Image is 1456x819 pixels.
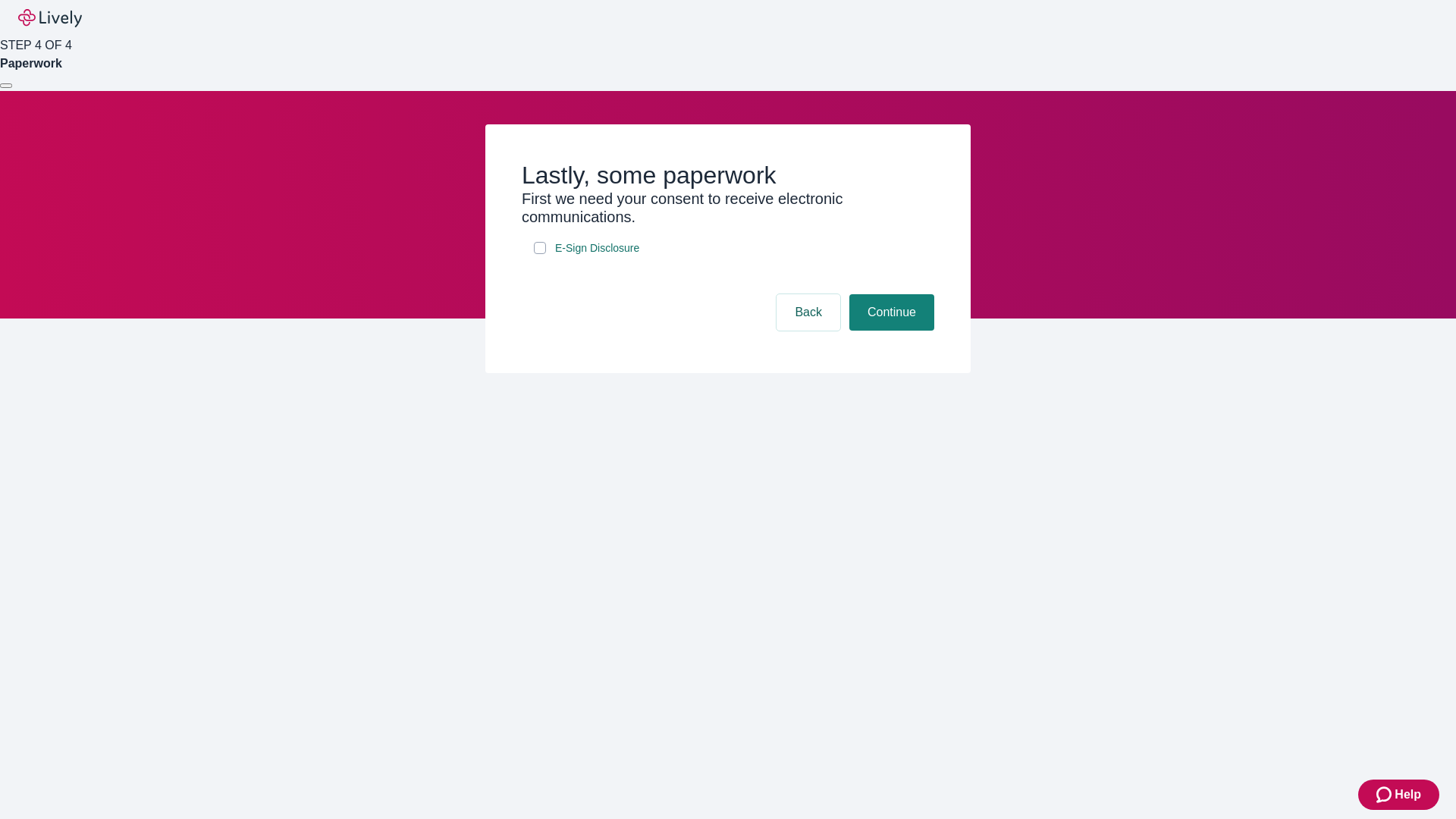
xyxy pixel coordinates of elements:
button: Continue [849,294,934,331]
img: Lively [18,9,82,27]
button: Zendesk support iconHelp [1358,780,1439,810]
span: Help [1395,786,1421,804]
button: Back [777,294,840,331]
a: e-sign disclosure document [552,239,642,258]
h2: Lastly, some paperwork [522,161,934,190]
span: E-Sign Disclosure [555,240,639,256]
svg: Zendesk support icon [1376,786,1395,804]
h3: First we need your consent to receive electronic communications. [522,190,934,226]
